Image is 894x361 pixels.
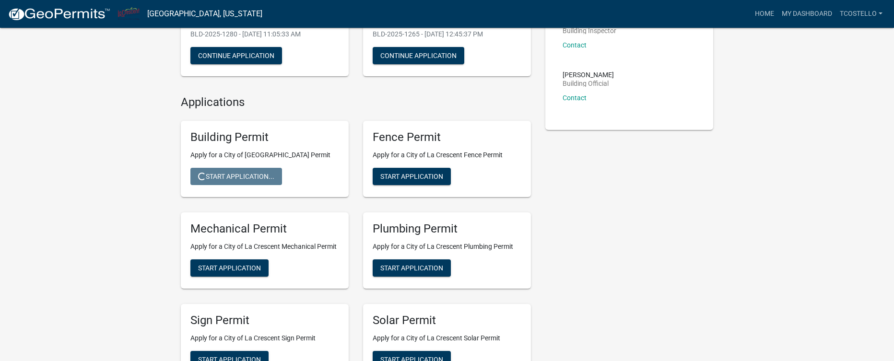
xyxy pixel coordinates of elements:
[190,222,339,236] h5: Mechanical Permit
[373,259,451,277] button: Start Application
[373,242,521,252] p: Apply for a City of La Crescent Plumbing Permit
[563,27,616,34] p: Building Inspector
[147,6,262,22] a: [GEOGRAPHIC_DATA], [US_STATE]
[190,130,339,144] h5: Building Permit
[373,333,521,343] p: Apply for a City of La Crescent Solar Permit
[373,222,521,236] h5: Plumbing Permit
[190,29,339,39] p: BLD-2025-1280 - [DATE] 11:05:33 AM
[380,173,443,180] span: Start Application
[190,168,282,185] button: Start Application...
[190,150,339,160] p: Apply for a City of [GEOGRAPHIC_DATA] Permit
[190,259,269,277] button: Start Application
[190,333,339,343] p: Apply for a City of La Crescent Sign Permit
[198,264,261,271] span: Start Application
[563,94,587,102] a: Contact
[373,314,521,327] h5: Solar Permit
[380,264,443,271] span: Start Application
[751,5,778,23] a: Home
[190,47,282,64] button: Continue Application
[778,5,836,23] a: My Dashboard
[373,130,521,144] h5: Fence Permit
[373,29,521,39] p: BLD-2025-1265 - [DATE] 12:45:37 PM
[181,95,531,109] h4: Applications
[373,168,451,185] button: Start Application
[118,7,140,20] img: City of La Crescent, Minnesota
[198,173,274,180] span: Start Application...
[373,47,464,64] button: Continue Application
[190,314,339,327] h5: Sign Permit
[563,41,587,49] a: Contact
[373,150,521,160] p: Apply for a City of La Crescent Fence Permit
[563,71,614,78] p: [PERSON_NAME]
[563,80,614,87] p: Building Official
[190,242,339,252] p: Apply for a City of La Crescent Mechanical Permit
[836,5,886,23] a: TCostello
